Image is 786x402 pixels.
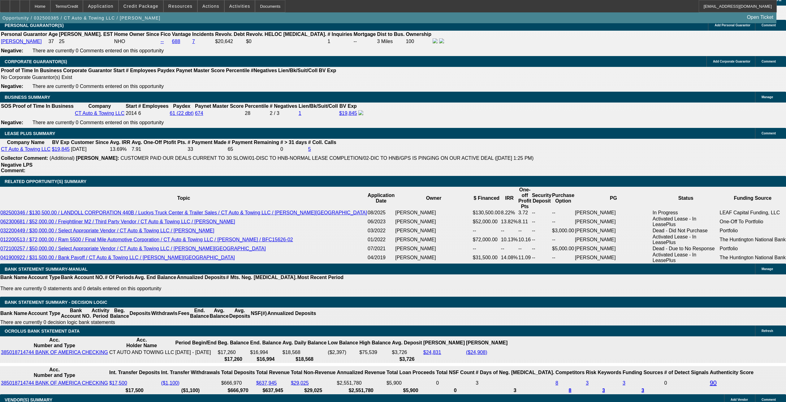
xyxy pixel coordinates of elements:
[475,379,555,387] td: 3
[1,146,50,152] a: CT Auto & Towing LLC
[291,387,336,394] th: $29,025
[532,216,552,228] td: --
[59,38,113,45] td: 25
[164,0,197,12] button: Resources
[61,308,91,319] th: Bank Account NO.
[131,146,187,152] td: 7.91
[762,24,776,27] span: Comment
[256,380,277,386] a: $637,945
[359,337,391,349] th: High Balance
[48,32,58,37] b: Age
[161,32,171,37] b: Fico
[161,380,180,386] a: ($1,100)
[552,210,575,216] td: --
[586,380,589,386] a: 3
[2,15,160,20] span: Opportunity / 032500385 / CT Auto & Towing LLC / [PERSON_NAME]
[475,387,555,394] th: 3
[395,246,473,252] td: [PERSON_NAME]
[0,210,367,215] a: 082500346 / $130,500.00 / LANDOLL CORPORATION 440B / Luckys Truck Center & Trailer Sales / CT Aut...
[71,146,109,152] td: [DATE]
[423,337,465,349] th: [PERSON_NAME]
[395,252,473,264] td: [PERSON_NAME]
[652,246,719,252] td: Dead - Due to No Response
[719,210,786,216] td: LEAF Capital Funding, LLC
[215,32,245,37] b: Revolv. Debt
[710,367,754,378] th: Authenticity Score
[228,140,279,145] b: # Payment Remaining
[5,131,55,136] span: LEASE PLUS SUMMARY
[466,350,487,355] a: ($24,908)
[518,228,532,234] td: --
[299,111,301,116] a: 1
[282,349,327,356] td: $18,568
[76,155,119,161] b: [PERSON_NAME]:
[518,187,532,210] th: One-off Profit Pts
[172,39,180,44] a: 688
[664,367,709,378] th: # of Detect Signals
[762,95,773,99] span: Manage
[215,38,245,45] td: $20,642
[395,228,473,234] td: [PERSON_NAME]
[109,349,175,356] td: CT AUTO AND TOWING LLC
[501,210,518,216] td: 8.22%
[602,388,605,393] a: 3
[225,0,255,12] button: Activities
[63,68,112,73] b: Corporate Guarantor
[245,103,268,109] b: Percentile
[221,367,255,378] th: Total Deposits
[105,274,134,281] th: # Of Periods
[473,210,501,216] td: $130,500.00
[762,132,776,135] span: Comment
[110,146,131,152] td: 13.69%
[0,286,343,291] p: There are currently 0 statements and 0 details entered on this opportunity
[1,120,23,125] b: Negative:
[202,4,219,9] span: Actions
[552,187,575,210] th: Purchase Option
[161,39,164,44] a: --
[552,216,575,228] td: --
[623,380,625,386] a: 3
[126,68,156,73] b: # Employees
[1,39,42,44] a: [PERSON_NAME]
[710,379,717,386] a: 90
[178,308,190,319] th: Fees
[552,252,575,264] td: --
[652,228,719,234] td: Dead - Did Not Purchase
[575,228,652,234] td: [PERSON_NAME]
[1,84,23,89] b: Negative:
[282,356,327,362] th: $18,568
[473,228,501,234] td: --
[110,140,130,145] b: Avg. IRR
[339,103,357,109] b: BV Exp
[532,252,552,264] td: --
[291,367,336,378] th: Total Non-Revenue
[1,155,48,161] b: Collector Comment:
[113,68,124,73] b: Start
[250,356,281,362] th: $16,994
[337,380,385,386] div: $2,551,780
[575,187,652,210] th: PG
[209,308,229,319] th: Avg. Balance
[218,349,249,356] td: $17,260
[719,252,786,264] td: The Huntington National Bank
[555,367,585,378] th: Competitors
[475,367,555,378] th: # Days of Neg. [MEDICAL_DATA].
[190,308,209,319] th: End. Balance
[532,234,552,246] td: --
[436,379,475,387] td: 0
[652,216,719,228] td: Activated Lease - In LeasePlus
[7,140,45,145] b: Company Name
[439,38,444,43] img: linkedin-icon.png
[762,398,776,401] span: Comment
[250,337,281,349] th: End. Balance
[436,387,475,394] th: 0
[270,103,297,109] b: # Negatives
[158,68,175,73] b: Paydex
[0,228,214,233] a: 032200449 / $30,000.00 / Select Appropriate Vendor / CT Auto & Towing LLC / [PERSON_NAME]
[161,387,220,394] th: ($1,100)
[195,111,203,116] a: 674
[555,380,558,386] a: 8
[175,349,217,356] td: [DATE] - [DATE]
[518,246,532,252] td: --
[367,252,395,264] td: 04/2019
